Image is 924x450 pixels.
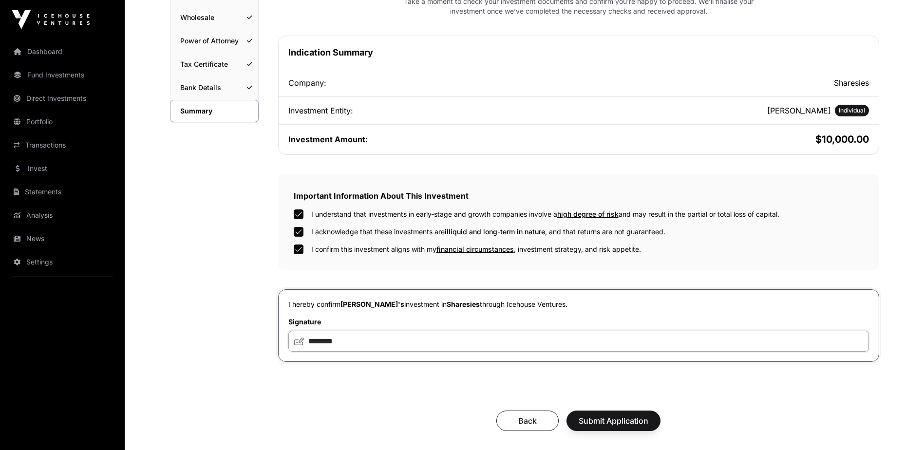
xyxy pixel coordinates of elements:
div: Investment Entity: [288,105,577,116]
span: high degree of risk [557,210,619,218]
label: Signature [288,317,869,327]
h2: $10,000.00 [581,132,869,146]
img: Icehouse Ventures Logo [12,10,90,29]
span: illiquid and long-term in nature [445,227,545,236]
a: Invest [8,158,117,179]
a: Bank Details [170,77,258,98]
a: Tax Certificate [170,54,258,75]
a: Wholesale [170,7,258,28]
h1: Indication Summary [288,46,869,59]
a: Fund Investments [8,64,117,86]
span: Sharesies [447,300,480,308]
label: I confirm this investment aligns with my , investment strategy, and risk appetite. [311,244,641,254]
a: Dashboard [8,41,117,62]
a: Statements [8,181,117,203]
div: Company: [288,77,577,89]
span: [PERSON_NAME]'s [340,300,404,308]
a: News [8,228,117,249]
button: Submit Application [566,411,660,431]
span: Back [509,415,547,427]
span: Investment Amount: [288,134,368,144]
h2: [PERSON_NAME] [767,105,831,116]
iframe: Chat Widget [875,403,924,450]
a: Direct Investments [8,88,117,109]
span: financial circumstances [436,245,514,253]
a: Power of Attorney [170,30,258,52]
label: I acknowledge that these investments are , and that returns are not guaranteed. [311,227,665,237]
label: I understand that investments in early-stage and growth companies involve a and may result in the... [311,209,779,219]
span: Individual [839,107,865,114]
h2: Important Information About This Investment [294,190,864,202]
a: Analysis [8,205,117,226]
h2: Sharesies [581,77,869,89]
a: Portfolio [8,111,117,132]
button: Back [496,411,559,431]
p: I hereby confirm investment in through Icehouse Ventures. [288,300,869,309]
a: Settings [8,251,117,273]
a: Summary [170,100,259,122]
span: Submit Application [579,415,648,427]
a: Transactions [8,134,117,156]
